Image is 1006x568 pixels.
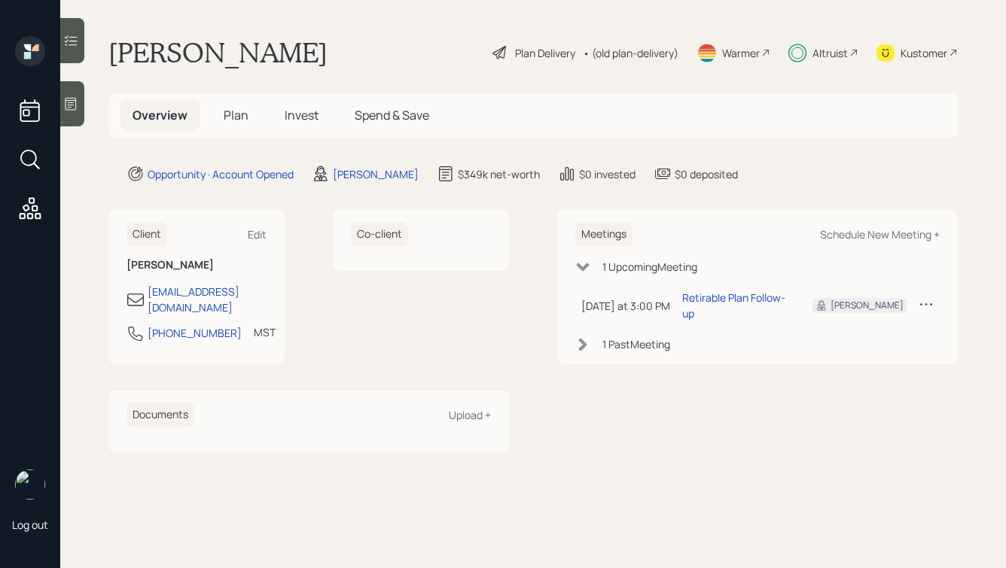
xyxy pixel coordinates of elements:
div: 1 Upcoming Meeting [602,259,697,275]
h6: Co-client [351,222,408,247]
div: [PERSON_NAME] [333,166,419,182]
div: Log out [12,518,48,532]
div: Edit [248,227,267,241]
h6: Meetings [575,222,633,247]
div: MST [254,324,276,340]
div: $349k net-worth [458,166,540,182]
div: $0 invested [579,166,636,182]
h6: [PERSON_NAME] [127,259,267,272]
div: Plan Delivery [515,45,575,61]
div: • (old plan-delivery) [583,45,678,61]
span: Invest [285,107,319,123]
div: Opportunity · Account Opened [148,166,294,182]
div: Upload + [449,408,491,422]
img: hunter_neumayer.jpg [15,469,45,500]
h1: [PERSON_NAME] [108,36,328,69]
span: Plan [224,107,248,123]
div: $0 deposited [675,166,738,182]
div: [DATE] at 3:00 PM [581,298,670,314]
div: [PERSON_NAME] [831,299,904,312]
h6: Client [127,222,167,247]
h6: Documents [127,402,194,427]
span: Spend & Save [355,107,429,123]
div: Warmer [722,45,760,61]
div: Retirable Plan Follow-up [682,290,788,321]
div: Schedule New Meeting + [820,227,940,241]
span: Overview [133,107,187,123]
div: [EMAIL_ADDRESS][DOMAIN_NAME] [148,284,267,315]
div: Kustomer [901,45,947,61]
div: 1 Past Meeting [602,336,670,352]
div: [PHONE_NUMBER] [148,325,242,341]
div: Altruist [812,45,848,61]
